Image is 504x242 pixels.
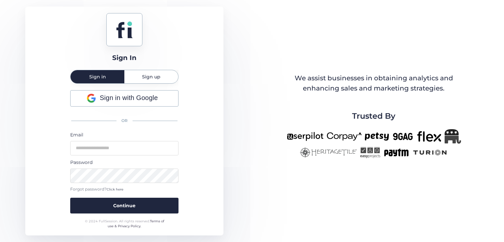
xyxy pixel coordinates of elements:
[412,147,448,158] img: turion-new.png
[300,147,357,158] img: heritagetile-new.png
[287,73,460,94] div: We assist businesses in obtaining analytics and enhancing sales and marketing strategies.
[113,202,136,209] span: Continue
[70,186,178,192] div: Forgot password?
[70,198,178,213] button: Continue
[70,114,178,128] div: OR
[107,187,123,192] span: Click here
[70,131,178,138] div: Email
[112,53,136,63] div: Sign In
[392,129,414,144] img: 9gag-new.png
[108,219,164,229] a: Terms of use & Privacy Policy.
[142,74,160,79] span: Sign up
[445,129,461,144] img: Republicanlogo-bw.png
[360,147,380,158] img: easyprojects-new.png
[70,159,178,166] div: Password
[365,129,389,144] img: petsy-new.png
[89,74,106,79] span: Sign in
[287,129,324,144] img: userpilot-new.png
[327,129,362,144] img: corpay-new.png
[100,93,158,103] span: Sign in with Google
[82,219,167,229] div: © 2024 FullSession. All rights reserved.
[417,129,441,144] img: flex-new.png
[384,147,409,158] img: paytm-new.png
[352,110,395,122] span: Trusted By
